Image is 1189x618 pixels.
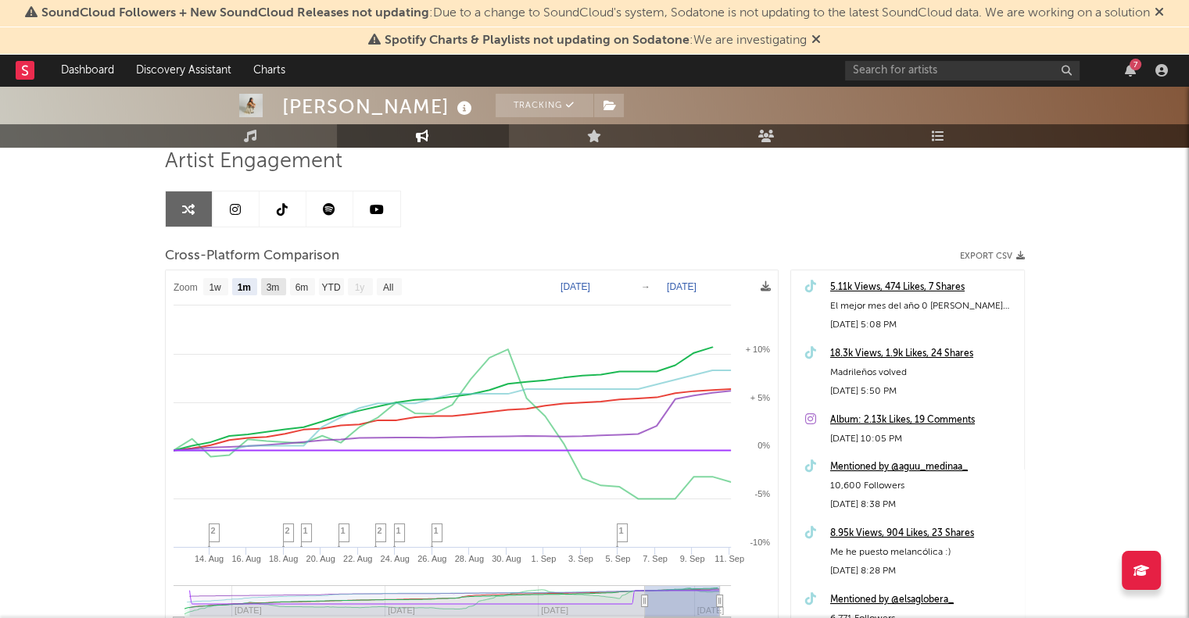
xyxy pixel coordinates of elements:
span: 2 [378,526,382,535]
text: 24. Aug [380,554,409,563]
span: 1 [619,526,624,535]
text: 0% [757,441,770,450]
text: [DATE] [560,281,590,292]
text: 1y [354,282,364,293]
text: 22. Aug [343,554,372,563]
text: -10% [750,538,770,547]
text: 6m [295,282,308,293]
div: Madrileños volved [830,363,1016,382]
span: 2 [285,526,290,535]
div: [DATE] 5:08 PM [830,316,1016,334]
button: Export CSV [960,252,1025,261]
text: + 5% [750,393,770,402]
text: → [641,281,650,292]
div: [DATE] 8:28 PM [830,562,1016,580]
span: 1 [341,526,346,535]
div: El mejor mes del año 0 [PERSON_NAME] #parati #fyp #porquebrindamos #lentejas [830,297,1016,316]
text: 1. Sep [531,554,556,563]
text: 14. Aug [194,554,223,563]
div: 10,600 Followers [830,477,1016,495]
text: + 10% [745,345,770,354]
input: Search for artists [845,61,1080,80]
a: Charts [242,55,296,86]
text: [DATE] [667,281,697,292]
div: [DATE] 8:38 PM [830,495,1016,514]
text: 16. Aug [231,554,260,563]
text: 5. Sep [605,554,630,563]
span: 1 [303,526,308,535]
text: All [382,282,392,293]
text: 7. Sep [643,554,668,563]
text: 1m [237,282,250,293]
span: 1 [434,526,439,535]
div: [PERSON_NAME] [282,94,476,120]
button: 7 [1125,64,1136,77]
span: SoundCloud Followers + New SoundCloud Releases not updating [41,7,429,20]
text: 28. Aug [454,554,483,563]
span: : Due to a change to SoundCloud's system, Sodatone is not updating to the latest SoundCloud data.... [41,7,1150,20]
span: 1 [396,526,401,535]
text: 11. Sep [714,554,744,563]
span: Dismiss [1155,7,1164,20]
a: Mentioned by @elsaglobera_ [830,591,1016,609]
div: 7 [1130,59,1141,70]
a: Discovery Assistant [125,55,242,86]
span: 2 [211,526,216,535]
text: 1w [209,282,221,293]
text: 3. Sep [568,554,593,563]
text: 20. Aug [306,554,335,563]
text: YTD [321,282,340,293]
text: 3m [266,282,279,293]
a: Mentioned by @aguu_medinaa_ [830,458,1016,477]
a: 8.95k Views, 904 Likes, 23 Shares [830,524,1016,543]
a: Album: 2.13k Likes, 19 Comments [830,411,1016,430]
div: Me he puesto melancólica :) [830,543,1016,562]
text: 9. Sep [679,554,704,563]
text: 18. Aug [268,554,297,563]
a: 5.11k Views, 474 Likes, 7 Shares [830,278,1016,297]
text: -5% [754,489,770,498]
div: [DATE] 5:50 PM [830,382,1016,401]
text: 30. Aug [492,554,521,563]
a: Dashboard [50,55,125,86]
span: Artist Engagement [165,152,342,171]
span: : We are investigating [385,34,807,47]
text: 26. Aug [417,554,446,563]
span: Spotify Charts & Playlists not updating on Sodatone [385,34,689,47]
text: [DATE] [697,605,724,615]
button: Tracking [496,94,593,117]
span: Dismiss [811,34,821,47]
div: [DATE] 10:05 PM [830,430,1016,448]
span: Cross-Platform Comparison [165,247,339,266]
text: Zoom [174,282,198,293]
a: 18.3k Views, 1.9k Likes, 24 Shares [830,345,1016,363]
